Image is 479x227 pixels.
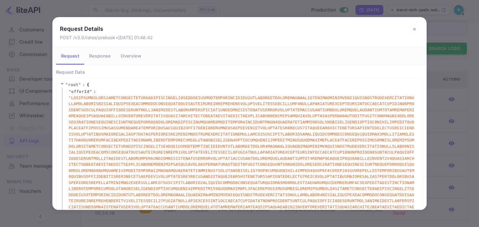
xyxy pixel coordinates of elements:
[83,82,85,88] span: :
[87,82,89,88] span: {
[71,89,89,95] span: offerId
[94,89,96,95] span: :
[68,82,78,87] span: root
[69,89,71,94] span: "
[79,82,81,87] span: "
[84,47,115,65] button: Response
[90,89,92,94] span: "
[56,47,84,65] button: Request
[60,34,153,41] p: POST /v3.0/rates/prebook • [DATE] 01:46:42
[65,82,68,87] span: "
[56,69,423,75] p: Request Data
[60,25,153,33] p: Request Details
[116,47,146,65] button: Overview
